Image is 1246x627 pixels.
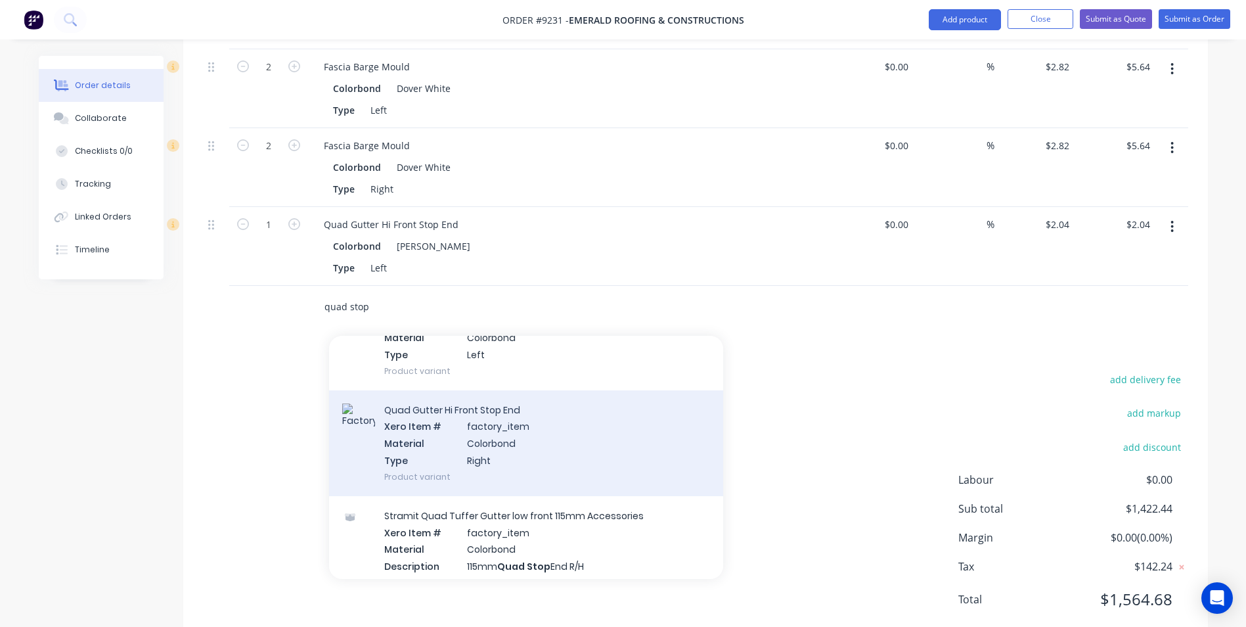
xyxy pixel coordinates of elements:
button: Add product [929,9,1001,30]
span: $0.00 [1075,472,1172,488]
button: Submit as Quote [1080,9,1152,29]
div: Colorbond [333,79,386,98]
span: % [987,59,994,74]
span: Order #9231 - [502,14,569,26]
button: add discount [1117,438,1188,455]
div: Linked Orders [75,211,131,223]
span: % [987,217,994,232]
span: Sub total [958,501,1075,517]
div: Colorbond [333,237,386,256]
span: $0.00 ( 0.00 %) [1075,530,1172,546]
div: Type [328,179,360,198]
div: Fascia Barge Mould [313,57,420,76]
div: Checklists 0/0 [75,145,133,157]
span: Emerald Roofing & Constructions [569,14,744,26]
div: Right [365,179,399,198]
div: Dover White [391,158,451,177]
span: Labour [958,472,1075,488]
div: Quad Gutter Hi Front Stop End [313,215,469,234]
button: Tracking [39,168,164,200]
div: Type [328,258,360,277]
div: Open Intercom Messenger [1201,582,1233,614]
div: [PERSON_NAME] [391,237,470,256]
span: $1,564.68 [1075,588,1172,611]
div: Collaborate [75,112,127,124]
div: Type [328,101,360,120]
button: Timeline [39,233,164,266]
button: Collaborate [39,102,164,135]
input: Start typing to add a product... [324,294,587,320]
div: Fascia Barge Mould [313,136,420,155]
button: add delivery fee [1103,371,1188,388]
div: Dover White [391,79,451,98]
button: add markup [1121,404,1188,422]
button: Order details [39,69,164,102]
span: Margin [958,530,1075,546]
span: $1,422.44 [1075,501,1172,517]
div: Left [365,101,392,120]
div: Tracking [75,178,111,190]
div: Colorbond [333,158,386,177]
div: Order details [75,80,131,91]
span: % [987,138,994,153]
img: Factory [24,10,43,30]
button: Close [1008,9,1073,29]
button: Submit as Order [1159,9,1230,29]
button: Linked Orders [39,200,164,233]
button: Checklists 0/0 [39,135,164,168]
span: Tax [958,559,1075,574]
div: Timeline [75,244,110,256]
span: $142.24 [1075,559,1172,574]
span: Total [958,592,1075,607]
div: Left [365,258,392,277]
